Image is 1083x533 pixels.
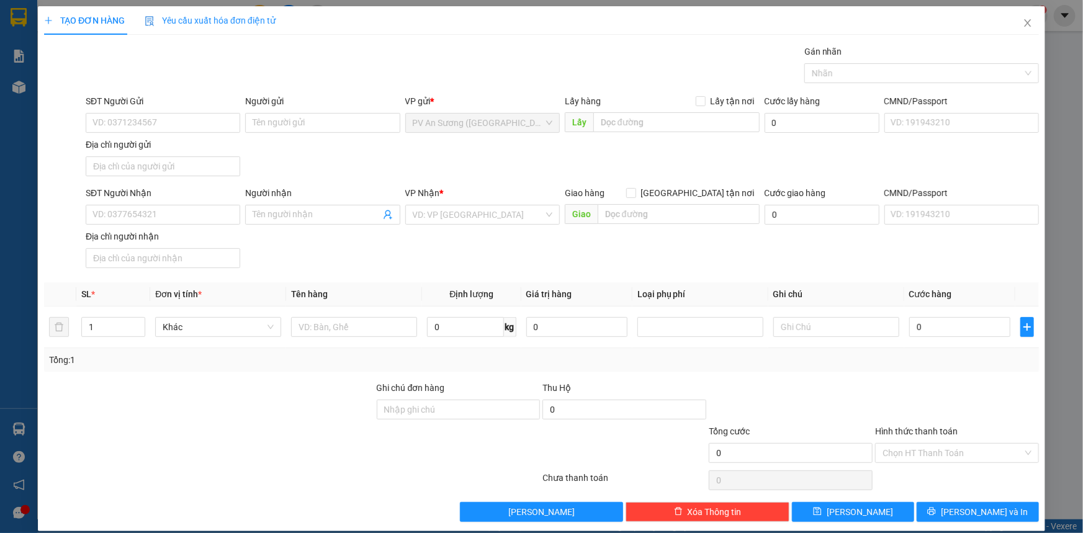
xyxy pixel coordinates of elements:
[145,16,276,25] span: Yêu cầu xuất hóa đơn điện tử
[917,502,1039,522] button: printer[PERSON_NAME] và In
[291,317,417,337] input: VD: Bàn, Ghế
[383,210,393,220] span: user-add
[765,188,826,198] label: Cước giao hàng
[526,289,572,299] span: Giá trị hàng
[884,186,1039,200] div: CMND/Passport
[291,289,328,299] span: Tên hàng
[449,289,493,299] span: Định lượng
[1020,317,1034,337] button: plus
[16,90,197,132] b: GỬI : PV An Sương ([GEOGRAPHIC_DATA])
[86,156,240,176] input: Địa chỉ của người gửi
[86,248,240,268] input: Địa chỉ của người nhận
[768,282,904,307] th: Ghi chú
[145,16,155,26] img: icon
[86,230,240,243] div: Địa chỉ người nhận
[674,507,683,517] span: delete
[593,112,760,132] input: Dọc đường
[49,353,418,367] div: Tổng: 1
[504,317,516,337] span: kg
[86,138,240,151] div: Địa chỉ người gửi
[81,289,91,299] span: SL
[405,94,560,108] div: VP gửi
[542,471,708,493] div: Chưa thanh toán
[565,204,598,224] span: Giao
[565,96,601,106] span: Lấy hàng
[909,289,952,299] span: Cước hàng
[460,502,624,522] button: [PERSON_NAME]
[636,186,760,200] span: [GEOGRAPHIC_DATA] tận nơi
[116,30,519,46] li: [STREET_ADDRESS][PERSON_NAME]. [GEOGRAPHIC_DATA], Tỉnh [GEOGRAPHIC_DATA]
[875,426,958,436] label: Hình thức thanh toán
[542,383,571,393] span: Thu Hộ
[245,94,400,108] div: Người gửi
[44,16,53,25] span: plus
[928,507,937,517] span: printer
[813,507,822,517] span: save
[709,426,750,436] span: Tổng cước
[16,16,78,78] img: logo.jpg
[116,46,519,61] li: Hotline: 1900 8153
[565,188,604,198] span: Giao hàng
[804,47,842,56] label: Gán nhãn
[827,505,893,519] span: [PERSON_NAME]
[706,94,760,108] span: Lấy tận nơi
[688,505,742,519] span: Xóa Thông tin
[44,16,125,25] span: TẠO ĐƠN HÀNG
[155,289,202,299] span: Đơn vị tính
[626,502,789,522] button: deleteXóa Thông tin
[405,188,440,198] span: VP Nhận
[773,317,899,337] input: Ghi Chú
[377,383,445,393] label: Ghi chú đơn hàng
[1023,18,1033,28] span: close
[245,186,400,200] div: Người nhận
[884,94,1039,108] div: CMND/Passport
[565,112,593,132] span: Lấy
[377,400,541,419] input: Ghi chú đơn hàng
[86,186,240,200] div: SĐT Người Nhận
[598,204,760,224] input: Dọc đường
[792,502,914,522] button: save[PERSON_NAME]
[163,318,274,336] span: Khác
[941,505,1028,519] span: [PERSON_NAME] và In
[765,113,879,133] input: Cước lấy hàng
[413,114,552,132] span: PV An Sương (Hàng Hóa)
[765,96,820,106] label: Cước lấy hàng
[1021,322,1033,332] span: plus
[526,317,627,337] input: 0
[1010,6,1045,41] button: Close
[86,94,240,108] div: SĐT Người Gửi
[632,282,768,307] th: Loại phụ phí
[508,505,575,519] span: [PERSON_NAME]
[765,205,879,225] input: Cước giao hàng
[49,317,69,337] button: delete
